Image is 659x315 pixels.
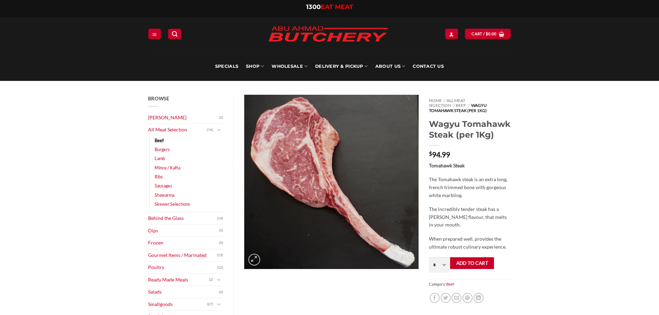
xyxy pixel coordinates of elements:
[148,249,217,261] a: Gourmet Items / Marinated
[429,119,511,140] h1: Wagyu Tomahawk Steak (per 1Kg)
[148,274,209,286] a: Ready Made Meals
[430,293,440,303] a: Share on Facebook
[474,293,484,303] a: Share on LinkedIn
[155,172,163,181] a: Ribs
[155,145,170,154] a: Burgers
[217,213,223,224] span: (19)
[244,95,419,269] img: Wagyu Tomahawk Steak (per 1Kg)
[148,112,219,124] a: [PERSON_NAME]
[429,279,511,289] span: Category:
[429,150,450,159] bdi: 94.99
[207,299,213,309] span: (27)
[443,98,446,103] span: //
[486,31,497,36] bdi: 0.00
[262,21,394,48] img: Abu Ahmad Butchery
[217,250,223,260] span: (13)
[148,225,219,237] a: Dips
[445,29,458,39] a: Login
[155,200,190,209] a: Skewer Selections
[446,282,454,286] a: Beef
[429,205,511,229] p: The incredibly tender steak has a [PERSON_NAME] flavour, that melts in your mouth.
[429,235,511,251] p: When prepared well, provides the ultimate robust culinary experience.
[215,276,223,284] button: Toggle
[215,126,223,134] button: Toggle
[315,52,368,81] a: Delivery & Pickup
[215,52,238,81] a: Specials
[148,261,217,274] a: Poultry
[148,124,207,136] a: All Meat Selection
[456,103,466,108] a: Beef
[209,275,213,285] span: (2)
[429,98,442,103] a: Home
[219,225,223,236] span: (5)
[246,52,264,81] a: SHOP
[451,293,461,303] a: Email to a Friend
[429,98,465,108] a: All Meat Selection
[272,52,308,81] a: Wholesale
[472,31,496,37] span: Cart /
[219,287,223,297] span: (2)
[148,298,207,311] a: Smallgoods
[429,151,432,156] span: $
[207,125,213,135] span: (74)
[306,3,353,11] a: 1300EAT MEAT
[219,238,223,248] span: (9)
[467,103,470,108] span: //
[148,286,219,298] a: Salads
[413,52,444,81] a: Contact Us
[155,163,180,172] a: Mince / Kafta
[452,103,455,108] span: //
[168,29,181,39] a: Search
[248,254,260,266] a: Zoom
[321,3,353,11] span: EAT MEAT
[465,29,511,39] a: View cart
[306,3,321,11] span: 1300
[463,293,473,303] a: Pin on Pinterest
[441,293,451,303] a: Share on Twitter
[155,154,165,163] a: Lamb
[148,237,219,249] a: Frozen
[148,29,161,39] a: Menu
[219,112,223,123] span: (2)
[215,300,223,308] button: Toggle
[155,136,164,145] a: Beef
[148,212,217,224] a: Behind the Glass
[155,181,172,190] a: Sausages
[429,103,487,113] span: Wagyu Tomahawk Steak (per 1Kg)
[148,95,170,101] span: Browse
[375,52,405,81] a: About Us
[217,262,223,273] span: (12)
[429,163,465,168] strong: Tomahawk Steak
[155,191,174,200] a: Shawarma
[429,176,511,199] p: The Tomahawk steak is an extra long, french trimmed bone with gorgeous white marbling.
[486,31,488,37] span: $
[450,257,494,269] button: Add to cart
